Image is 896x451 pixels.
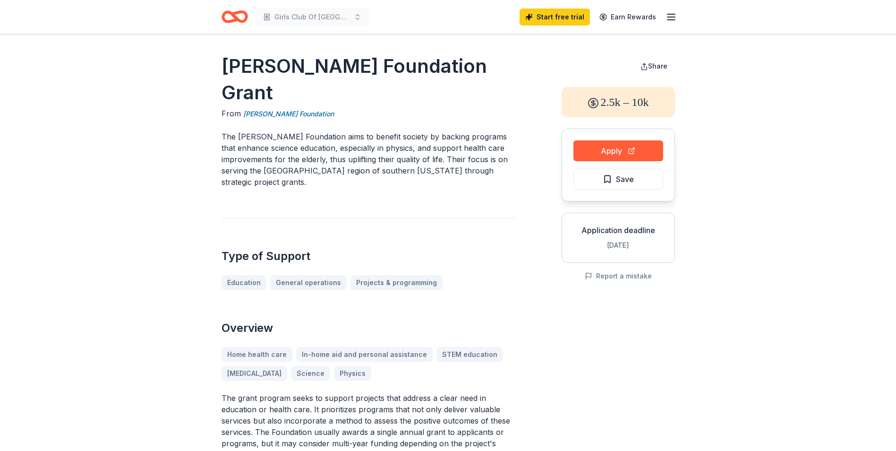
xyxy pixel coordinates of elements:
[594,9,662,26] a: Earn Rewards
[222,6,248,28] a: Home
[616,173,634,185] span: Save
[633,57,675,76] button: Share
[570,225,667,236] div: Application deadline
[243,108,334,120] a: [PERSON_NAME] Foundation
[648,62,667,70] span: Share
[274,11,350,23] span: Girls Club Of [GEOGRAPHIC_DATA]
[573,140,663,161] button: Apply
[573,169,663,190] button: Save
[585,270,652,282] button: Report a mistake
[350,275,443,290] a: Projects & programming
[222,249,516,264] h2: Type of Support
[222,131,516,188] p: The [PERSON_NAME] Foundation aims to benefit society by backing programs that enhance science edu...
[222,275,266,290] a: Education
[570,240,667,251] div: [DATE]
[270,275,347,290] a: General operations
[520,9,590,26] a: Start free trial
[562,87,675,117] div: 2.5k – 10k
[222,108,516,120] div: From
[222,53,516,106] h1: [PERSON_NAME] Foundation Grant
[256,8,369,26] button: Girls Club Of [GEOGRAPHIC_DATA]
[222,321,516,336] h2: Overview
